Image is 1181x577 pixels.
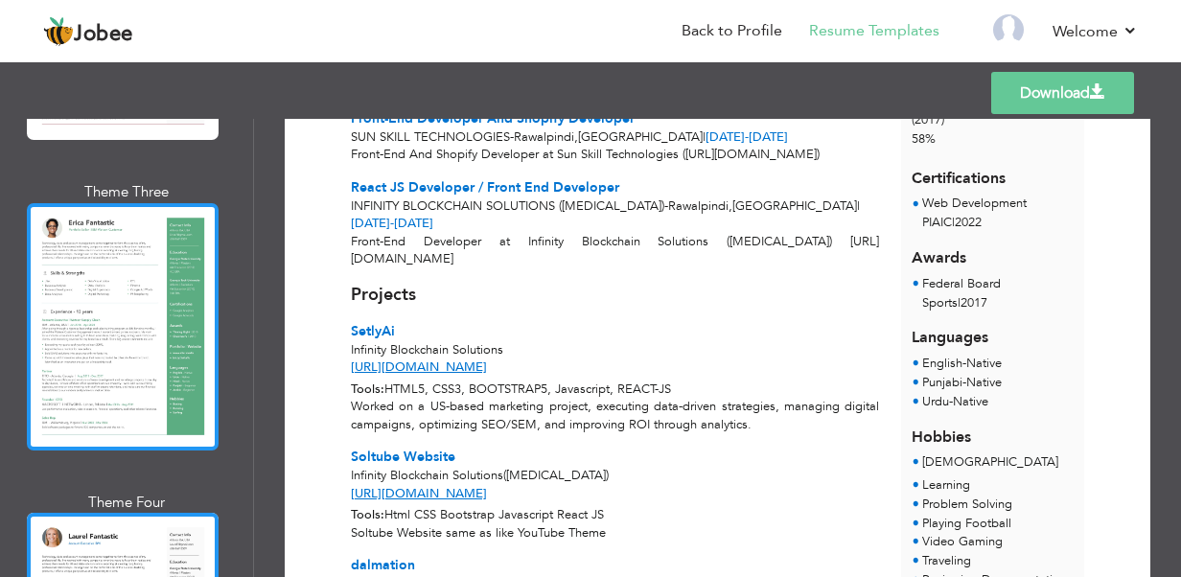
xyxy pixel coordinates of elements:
[912,312,988,349] span: Languages
[745,128,749,146] span: -
[706,128,788,146] span: [DATE]
[510,128,514,146] span: -
[668,197,729,215] span: Rawalpindi
[340,146,891,164] div: Front-End And Shopify Developer at Sun Skill Technologies ([URL][DOMAIN_NAME])
[340,398,891,433] div: Worked on a US-based marketing project, executing data-driven strategies, managing digital campai...
[922,393,949,410] span: Urdu
[922,476,970,494] span: Learning
[961,294,987,312] span: 2017
[922,515,1011,532] span: Playing Football
[706,128,749,146] span: [DATE]
[703,128,706,146] span: |
[682,20,782,42] a: Back to Profile
[351,283,416,307] span: Projects
[922,374,1002,393] li: Native
[384,381,671,398] span: HTML5, CSS3, BOOTSTRAP5, Javascript, REACT-JS
[993,14,1024,45] img: Profile Img
[43,16,74,47] img: jobee.io
[949,393,953,410] span: -
[384,506,604,523] span: Html CSS Bootstrap Javascript React JS
[912,427,971,448] span: Hobbies
[1053,20,1138,43] a: Welcome
[351,506,384,523] span: Tools:
[340,524,891,542] div: Soltube Website same as like YouTube Theme
[952,214,955,231] span: |
[351,215,433,232] span: [DATE]
[991,72,1134,114] a: Download
[922,355,962,372] span: English
[962,355,966,372] span: -
[912,111,944,128] span: (2017)
[74,24,133,45] span: Jobee
[809,20,939,42] a: Resume Templates
[922,496,1012,513] span: Problem Solving
[351,358,487,376] a: [URL][DOMAIN_NAME]
[351,178,619,196] span: React JS Developer / Front End Developer
[31,182,222,202] div: Theme Three
[351,197,664,215] span: Infinity Blockchain Solutions ([MEDICAL_DATA])
[578,128,703,146] span: [GEOGRAPHIC_DATA]
[351,556,415,574] span: dalmation
[962,374,966,391] span: -
[351,467,609,484] span: Infinity Blockchain Solutions([MEDICAL_DATA])
[958,294,961,312] span: |
[912,153,1006,190] span: Certifications
[514,128,574,146] span: Rawalpindi
[351,215,394,232] span: [DATE]
[351,448,455,466] span: Soltube Website
[922,355,1002,374] li: Native
[922,294,958,312] span: Sports
[922,533,1003,550] span: Video Gaming
[43,16,133,47] a: Jobee
[922,374,962,391] span: Punjabi
[922,453,1058,471] span: [DEMOGRAPHIC_DATA]
[351,128,510,146] span: Sun Skill Technologies
[351,322,395,340] span: SetlyAi
[351,381,384,398] span: Tools:
[912,130,936,148] span: 58%
[922,214,1027,233] p: PIAIC 2022
[351,341,503,358] span: Infinity Blockchain Solutions
[574,128,578,146] span: ,
[390,215,394,232] span: -
[922,552,971,569] span: Traveling
[340,233,891,268] div: Front-End Developer at Infinity Blockchain Solutions ([MEDICAL_DATA]) [URL][DOMAIN_NAME]
[351,109,635,127] span: Front-End Developer And Shopify Developer
[732,197,857,215] span: [GEOGRAPHIC_DATA]
[729,197,732,215] span: ,
[31,493,222,513] div: Theme Four
[664,197,668,215] span: -
[922,275,1001,292] span: Federal Board
[351,485,487,502] a: [URL][DOMAIN_NAME]
[912,233,966,269] span: Awards
[922,195,1027,212] span: Web Development
[922,393,1002,412] li: Native
[857,197,860,215] span: |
